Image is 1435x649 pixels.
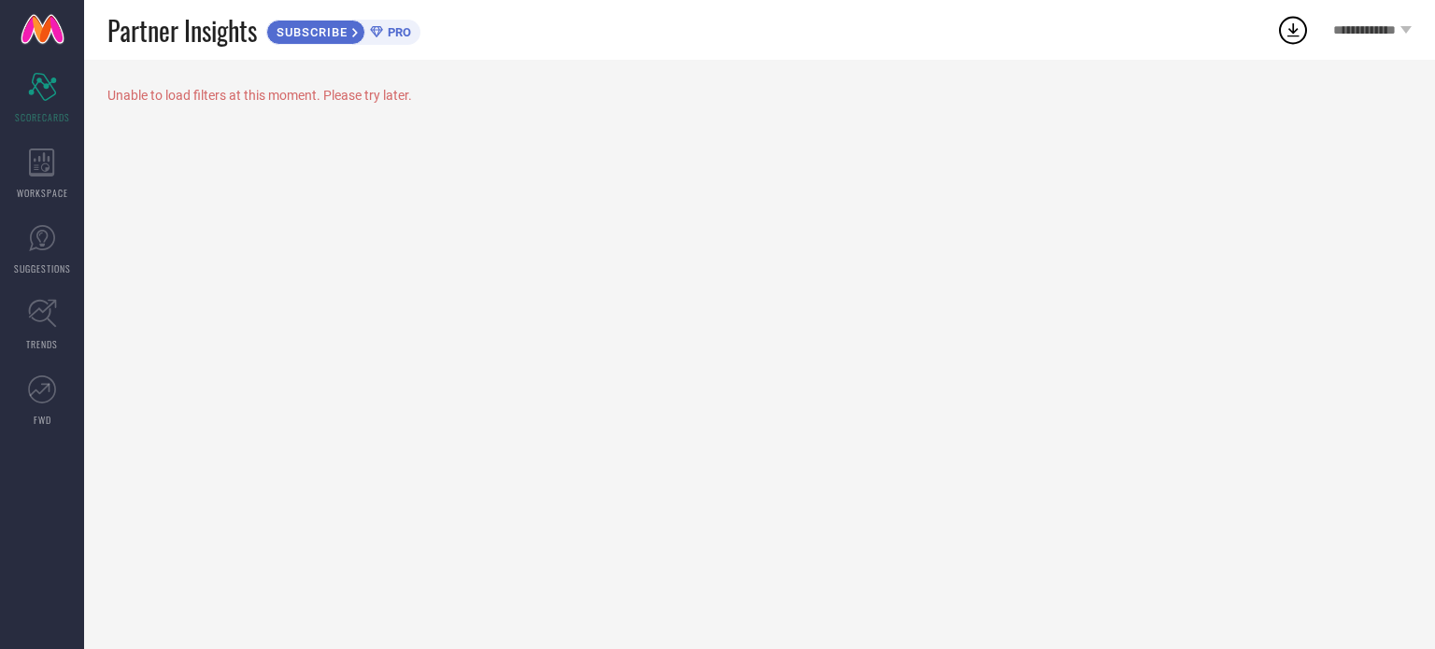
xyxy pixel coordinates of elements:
div: Open download list [1276,13,1310,47]
span: FWD [34,413,51,427]
span: SCORECARDS [15,110,70,124]
div: Unable to load filters at this moment. Please try later. [107,88,1412,103]
span: TRENDS [26,337,58,351]
span: SUGGESTIONS [14,261,71,275]
a: SUBSCRIBEPRO [266,15,420,45]
span: Partner Insights [107,11,257,49]
span: SUBSCRIBE [267,25,352,39]
span: PRO [383,25,411,39]
span: WORKSPACE [17,186,68,200]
